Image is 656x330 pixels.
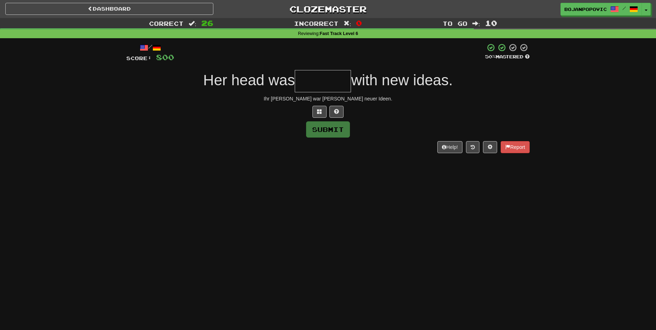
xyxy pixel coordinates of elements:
button: Single letter hint - you only get 1 per sentence and score half the points! alt+h [329,106,344,118]
a: bojanpopovic / [560,3,642,16]
span: : [189,21,196,27]
span: : [344,21,351,27]
span: bojanpopovic [564,6,607,12]
a: Clozemaster [224,3,432,15]
span: with new ideas. [351,72,453,88]
span: : [472,21,480,27]
div: / [126,43,174,52]
span: / [622,6,626,11]
span: 800 [156,53,174,62]
strong: Fast Track Level 6 [320,31,358,36]
button: Submit [306,121,350,138]
span: Her head was [203,72,295,88]
span: Correct [149,20,184,27]
a: Dashboard [5,3,213,15]
span: Score: [126,55,152,61]
span: Incorrect [294,20,339,27]
div: Mastered [485,54,530,60]
span: To go [443,20,467,27]
span: 26 [201,19,213,27]
span: 10 [485,19,497,27]
button: Round history (alt+y) [466,141,479,153]
div: Ihr [PERSON_NAME] war [PERSON_NAME] neuer Ideen. [126,95,530,102]
button: Help! [437,141,462,153]
button: Switch sentence to multiple choice alt+p [312,106,327,118]
button: Report [501,141,530,153]
span: 50 % [485,54,496,59]
span: 0 [356,19,362,27]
